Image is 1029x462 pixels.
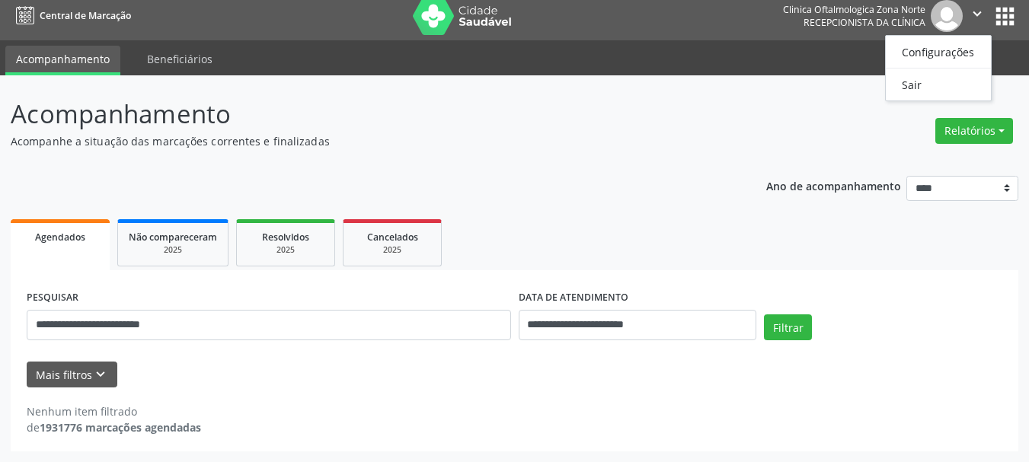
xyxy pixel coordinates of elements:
span: Recepcionista da clínica [804,16,925,29]
i: keyboard_arrow_down [92,366,109,383]
label: DATA DE ATENDIMENTO [519,286,628,310]
span: Cancelados [367,231,418,244]
button: Relatórios [935,118,1013,144]
a: Acompanhamento [5,46,120,75]
div: de [27,419,201,435]
a: Configurações [886,41,991,62]
p: Acompanhe a situação das marcações correntes e finalizadas [11,133,716,149]
ul:  [885,35,992,101]
strong: 1931776 marcações agendadas [40,420,201,435]
span: Agendados [35,231,85,244]
button: Mais filtroskeyboard_arrow_down [27,362,117,388]
i:  [969,5,986,22]
button: apps [992,3,1018,30]
label: PESQUISAR [27,286,78,310]
div: 2025 [248,244,324,256]
a: Beneficiários [136,46,223,72]
div: Nenhum item filtrado [27,403,201,419]
a: Sair [886,74,991,95]
div: 2025 [354,244,430,256]
span: Resolvidos [262,231,309,244]
p: Ano de acompanhamento [766,176,901,195]
span: Central de Marcação [40,9,131,22]
span: Não compareceram [129,231,217,244]
div: 2025 [129,244,217,256]
button: Filtrar [764,314,812,340]
p: Acompanhamento [11,95,716,133]
div: Clinica Oftalmologica Zona Norte [783,3,925,16]
a: Central de Marcação [11,3,131,28]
